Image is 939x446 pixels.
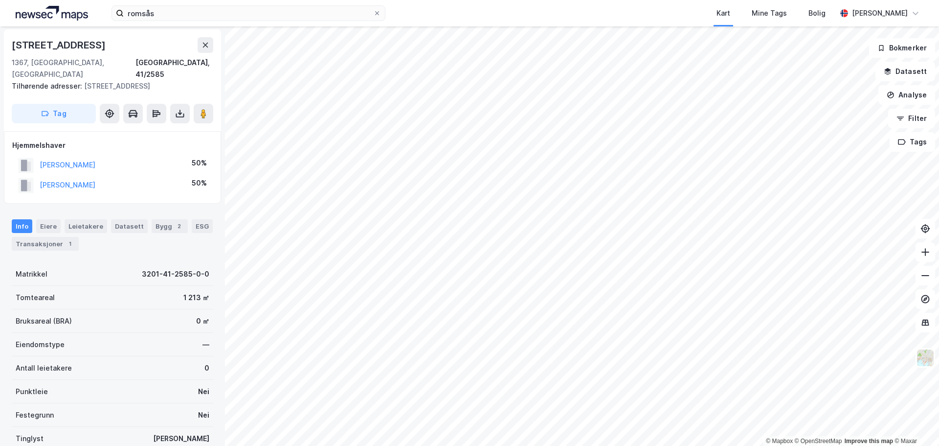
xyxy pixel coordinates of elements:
[852,7,908,19] div: [PERSON_NAME]
[875,62,935,81] button: Datasett
[183,292,209,304] div: 1 213 ㎡
[152,219,188,233] div: Bygg
[174,221,184,231] div: 2
[16,6,88,21] img: logo.a4113a55bc3d86da70a041830d287a7e.svg
[196,315,209,327] div: 0 ㎡
[916,349,935,367] img: Z
[878,85,935,105] button: Analyse
[65,239,75,249] div: 1
[888,109,935,128] button: Filter
[890,132,935,152] button: Tags
[192,219,213,233] div: ESG
[12,237,79,251] div: Transaksjoner
[16,268,47,280] div: Matrikkel
[202,339,209,351] div: —
[198,409,209,421] div: Nei
[192,177,207,189] div: 50%
[135,57,213,80] div: [GEOGRAPHIC_DATA], 41/2585
[795,438,842,445] a: OpenStreetMap
[12,80,205,92] div: [STREET_ADDRESS]
[16,315,72,327] div: Bruksareal (BRA)
[65,219,107,233] div: Leietakere
[204,362,209,374] div: 0
[36,219,61,233] div: Eiere
[845,438,893,445] a: Improve this map
[12,104,96,123] button: Tag
[12,82,84,90] span: Tilhørende adresser:
[111,219,148,233] div: Datasett
[16,433,44,445] div: Tinglyst
[16,292,55,304] div: Tomteareal
[192,157,207,169] div: 50%
[890,399,939,446] iframe: Chat Widget
[808,7,826,19] div: Bolig
[142,268,209,280] div: 3201-41-2585-0-0
[766,438,793,445] a: Mapbox
[124,6,373,21] input: Søk på adresse, matrikkel, gårdeiere, leietakere eller personer
[752,7,787,19] div: Mine Tags
[16,362,72,374] div: Antall leietakere
[869,38,935,58] button: Bokmerker
[16,339,65,351] div: Eiendomstype
[12,219,32,233] div: Info
[716,7,730,19] div: Kart
[153,433,209,445] div: [PERSON_NAME]
[16,386,48,398] div: Punktleie
[12,37,108,53] div: [STREET_ADDRESS]
[16,409,54,421] div: Festegrunn
[12,140,213,151] div: Hjemmelshaver
[12,57,135,80] div: 1367, [GEOGRAPHIC_DATA], [GEOGRAPHIC_DATA]
[198,386,209,398] div: Nei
